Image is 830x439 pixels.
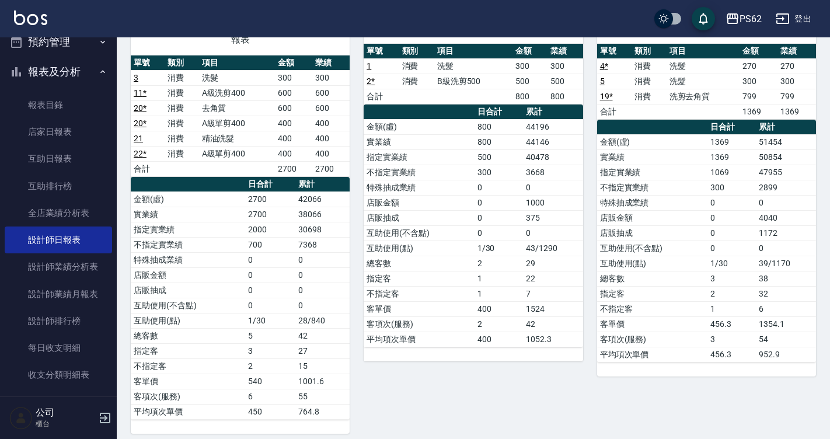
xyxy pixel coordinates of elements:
table: a dense table [364,104,583,347]
td: 600 [312,100,350,116]
td: 0 [523,180,583,195]
td: 特殊抽成業績 [131,252,245,267]
h5: 公司 [36,407,95,419]
td: 3 [707,271,756,286]
td: 2 [475,316,524,332]
td: 30698 [295,222,350,237]
td: 1/30 [475,241,524,256]
td: 800 [512,89,547,104]
td: A級單剪400 [199,146,275,161]
td: 540 [245,374,295,389]
td: 1001.6 [295,374,350,389]
td: 300 [475,165,524,180]
td: 800 [475,119,524,134]
a: 店家日報表 [5,119,112,145]
td: 270 [777,58,816,74]
td: 2700 [312,161,350,176]
td: 互助使用(點) [364,241,474,256]
th: 單號 [364,44,399,59]
th: 項目 [199,55,275,71]
td: 店販金額 [131,267,245,283]
img: Logo [14,11,47,25]
td: 不指定客 [131,358,245,374]
td: 消費 [165,116,198,131]
td: 平均項次單價 [131,404,245,419]
td: 400 [275,146,312,161]
a: 設計師日報表 [5,227,112,253]
th: 業績 [547,44,583,59]
th: 累計 [295,177,350,192]
table: a dense table [131,55,350,177]
td: 51454 [756,134,816,149]
td: 互助使用(不含點) [131,298,245,313]
td: A級洗剪400 [199,85,275,100]
td: 1069 [707,165,756,180]
td: 1369 [707,134,756,149]
td: 消費 [165,100,198,116]
th: 日合計 [707,120,756,135]
td: 799 [740,89,778,104]
td: 指定客 [131,343,245,358]
td: 450 [245,404,295,419]
td: 2700 [245,207,295,222]
div: PS62 [740,12,762,26]
td: 400 [275,131,312,146]
td: 0 [295,283,350,298]
td: 平均項次單價 [364,332,474,347]
td: 6 [756,301,816,316]
td: 消費 [165,146,198,161]
td: 38066 [295,207,350,222]
th: 類別 [165,55,198,71]
td: 400 [312,131,350,146]
a: 設計師排行榜 [5,308,112,335]
td: 44146 [523,134,583,149]
td: 3668 [523,165,583,180]
td: 1 [707,301,756,316]
td: 不指定實業績 [364,165,474,180]
td: 400 [275,116,312,131]
td: 洗髮 [434,58,512,74]
th: 金額 [740,44,778,59]
th: 金額 [275,55,312,71]
td: 500 [512,74,547,89]
td: 300 [547,58,583,74]
td: 29 [523,256,583,271]
td: 不指定客 [364,286,474,301]
td: 2700 [245,191,295,207]
td: 客單價 [364,301,474,316]
td: 0 [707,210,756,225]
td: 指定客 [597,286,707,301]
td: 洗髮 [199,70,275,85]
td: 456.3 [707,347,756,362]
th: 日合計 [245,177,295,192]
button: 報表及分析 [5,57,112,87]
td: 600 [275,85,312,100]
td: 總客數 [597,271,707,286]
td: 300 [275,70,312,85]
td: 500 [547,74,583,89]
td: 54 [756,332,816,347]
td: 店販金額 [364,195,474,210]
td: 互助使用(點) [597,256,707,271]
td: 消費 [632,58,666,74]
td: 0 [707,225,756,241]
td: 5 [245,328,295,343]
td: 2000 [245,222,295,237]
td: 實業績 [131,207,245,222]
td: 合計 [597,104,632,119]
td: 43/1290 [523,241,583,256]
td: 1 [475,286,524,301]
td: 客項次(服務) [131,389,245,404]
td: 600 [312,85,350,100]
td: 1/30 [707,256,756,271]
td: 消費 [632,89,666,104]
td: 不指定實業績 [131,237,245,252]
td: 50854 [756,149,816,165]
td: 22 [523,271,583,286]
td: 消費 [399,74,434,89]
td: 2700 [275,161,312,176]
td: 客項次(服務) [597,332,707,347]
td: 32 [756,286,816,301]
td: 客單價 [597,316,707,332]
td: 400 [312,146,350,161]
